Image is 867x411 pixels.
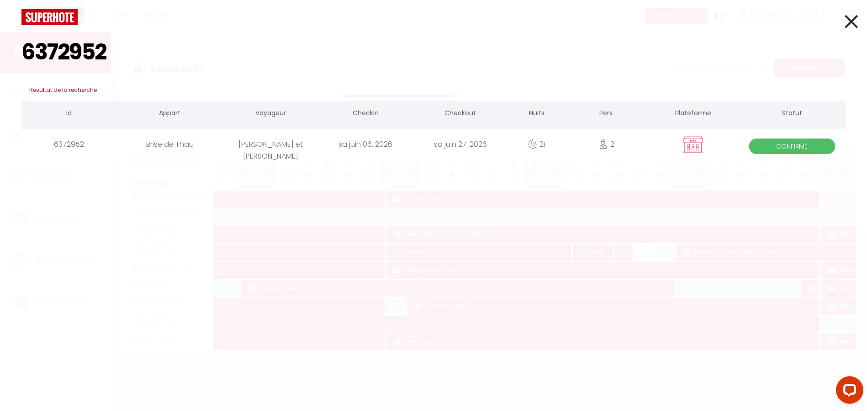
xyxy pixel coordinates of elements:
div: sa juin 27. 2026 [413,129,508,159]
th: Checkin [318,101,412,127]
th: Voyageur [223,101,318,127]
th: Pers. [566,101,648,127]
th: Checkout [413,101,508,127]
th: Statut [738,101,846,127]
div: sa juin 06. 2026 [318,129,412,159]
div: Brise de Thau [116,129,223,159]
input: Tapez pour rechercher... [21,25,846,79]
span: Confirmé [749,139,835,154]
th: Appart [116,101,223,127]
img: logo [21,9,78,25]
th: Plateforme [648,101,738,127]
div: 2 [566,129,648,159]
img: rent.png [682,136,704,153]
div: 6372952 [21,129,116,159]
iframe: LiveChat chat widget [829,373,867,411]
div: 21 [508,129,565,159]
th: Id [21,101,116,127]
h3: Résultat de la recherche [21,79,846,101]
th: Nuits [508,101,565,127]
div: [PERSON_NAME] et [PERSON_NAME] [223,129,318,159]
